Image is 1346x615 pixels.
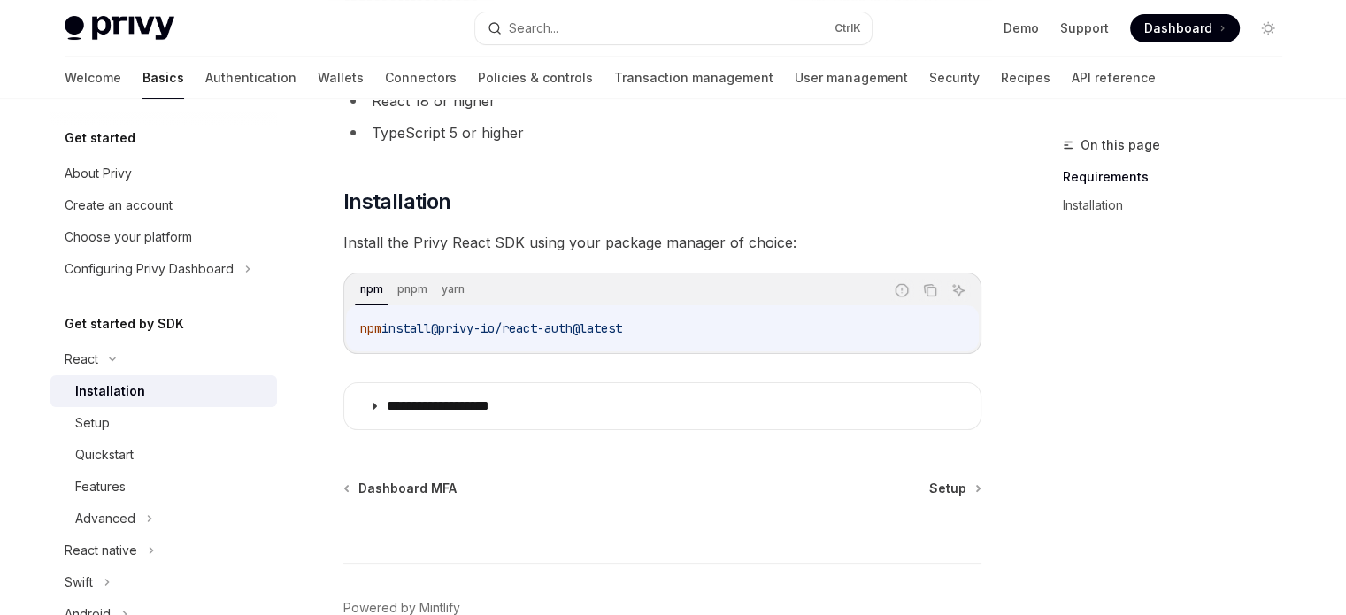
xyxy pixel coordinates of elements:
a: Dashboard MFA [345,480,457,497]
a: Basics [142,57,184,99]
a: About Privy [50,158,277,189]
div: React [65,349,98,370]
div: About Privy [65,163,132,184]
div: Choose your platform [65,227,192,248]
a: User management [795,57,908,99]
a: Policies & controls [478,57,593,99]
div: yarn [436,279,470,300]
a: Requirements [1063,163,1296,191]
a: Installation [50,375,277,407]
li: TypeScript 5 or higher [343,120,981,145]
h5: Get started by SDK [65,313,184,334]
a: Wallets [318,57,364,99]
button: Copy the contents from the code block [919,279,942,302]
span: Ctrl K [835,21,861,35]
div: Setup [75,412,110,434]
span: @privy-io/react-auth@latest [431,320,622,336]
a: Transaction management [614,57,773,99]
span: Dashboard MFA [358,480,457,497]
a: Dashboard [1130,14,1240,42]
a: Installation [1063,191,1296,219]
a: Security [929,57,980,99]
button: Toggle dark mode [1254,14,1282,42]
button: Search...CtrlK [475,12,872,44]
span: Installation [343,188,451,216]
div: Swift [65,572,93,593]
span: install [381,320,431,336]
a: Quickstart [50,439,277,471]
div: Quickstart [75,444,134,465]
a: Authentication [205,57,296,99]
span: Setup [929,480,966,497]
h5: Get started [65,127,135,149]
a: Recipes [1001,57,1050,99]
span: Dashboard [1144,19,1212,37]
a: Connectors [385,57,457,99]
div: Search... [509,18,558,39]
span: npm [360,320,381,336]
div: Features [75,476,126,497]
span: On this page [1081,135,1160,156]
a: Choose your platform [50,221,277,253]
a: Features [50,471,277,503]
div: React native [65,540,137,561]
span: Install the Privy React SDK using your package manager of choice: [343,230,981,255]
a: Demo [1004,19,1039,37]
a: Create an account [50,189,277,221]
div: Configuring Privy Dashboard [65,258,234,280]
a: Setup [929,480,980,497]
button: Report incorrect code [890,279,913,302]
div: Create an account [65,195,173,216]
button: Ask AI [947,279,970,302]
a: Setup [50,407,277,439]
div: pnpm [392,279,433,300]
div: Installation [75,381,145,402]
div: Advanced [75,508,135,529]
a: API reference [1072,57,1156,99]
div: npm [355,279,388,300]
a: Support [1060,19,1109,37]
img: light logo [65,16,174,41]
li: React 18 or higher [343,88,981,113]
a: Welcome [65,57,121,99]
